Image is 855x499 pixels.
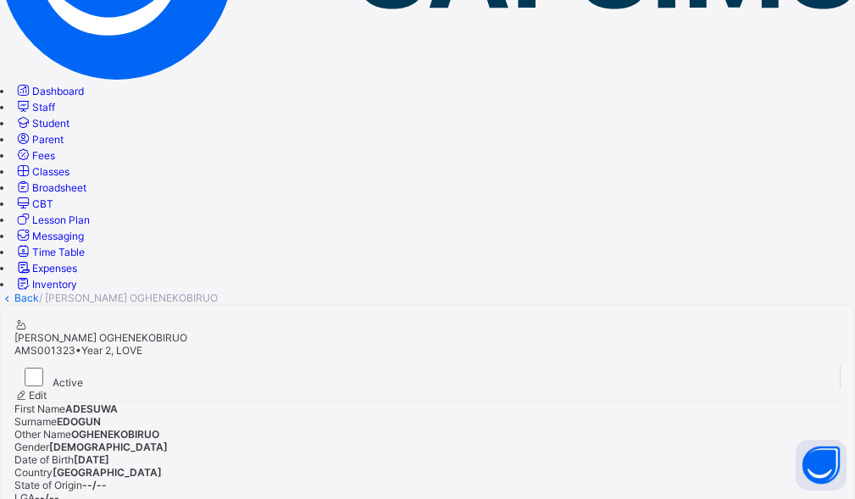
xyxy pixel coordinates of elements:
[14,402,65,415] span: First Name
[81,344,142,357] span: Year 2, LOVE
[14,181,86,194] a: Broadsheet
[53,466,162,479] span: [GEOGRAPHIC_DATA]
[32,101,55,114] span: Staff
[39,291,218,304] span: / [PERSON_NAME] OGHENEKOBIRUO
[53,376,83,389] span: Active
[14,278,77,291] a: Inventory
[82,479,107,491] span: --/--
[14,344,75,357] span: AMS001323
[49,441,168,453] span: [DEMOGRAPHIC_DATA]
[14,415,57,428] span: Surname
[32,165,69,178] span: Classes
[14,85,84,97] a: Dashboard
[32,230,84,242] span: Messaging
[14,117,69,130] a: Student
[14,101,55,114] a: Staff
[57,415,101,428] span: EDOGUN
[14,230,84,242] a: Messaging
[14,453,74,466] span: Date of Birth
[14,428,71,441] span: Other Name
[71,428,159,441] span: OGHENEKOBIRUO
[32,197,53,210] span: CBT
[65,402,118,415] span: ADESUWA
[14,331,187,344] span: [PERSON_NAME] OGHENEKOBIRUO
[14,466,53,479] span: Country
[14,479,82,491] span: State of Origin
[32,85,84,97] span: Dashboard
[29,389,47,402] span: Edit
[14,291,39,304] a: Back
[32,117,69,130] span: Student
[32,278,77,291] span: Inventory
[32,246,85,258] span: Time Table
[14,213,90,226] a: Lesson Plan
[14,149,55,162] a: Fees
[32,133,64,146] span: Parent
[14,197,53,210] a: CBT
[32,149,55,162] span: Fees
[32,213,90,226] span: Lesson Plan
[32,181,86,194] span: Broadsheet
[14,246,85,258] a: Time Table
[14,441,49,453] span: Gender
[14,133,64,146] a: Parent
[32,262,77,274] span: Expenses
[14,344,841,357] div: •
[14,165,69,178] a: Classes
[796,440,847,491] button: Open asap
[14,262,77,274] a: Expenses
[74,453,109,466] span: [DATE]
